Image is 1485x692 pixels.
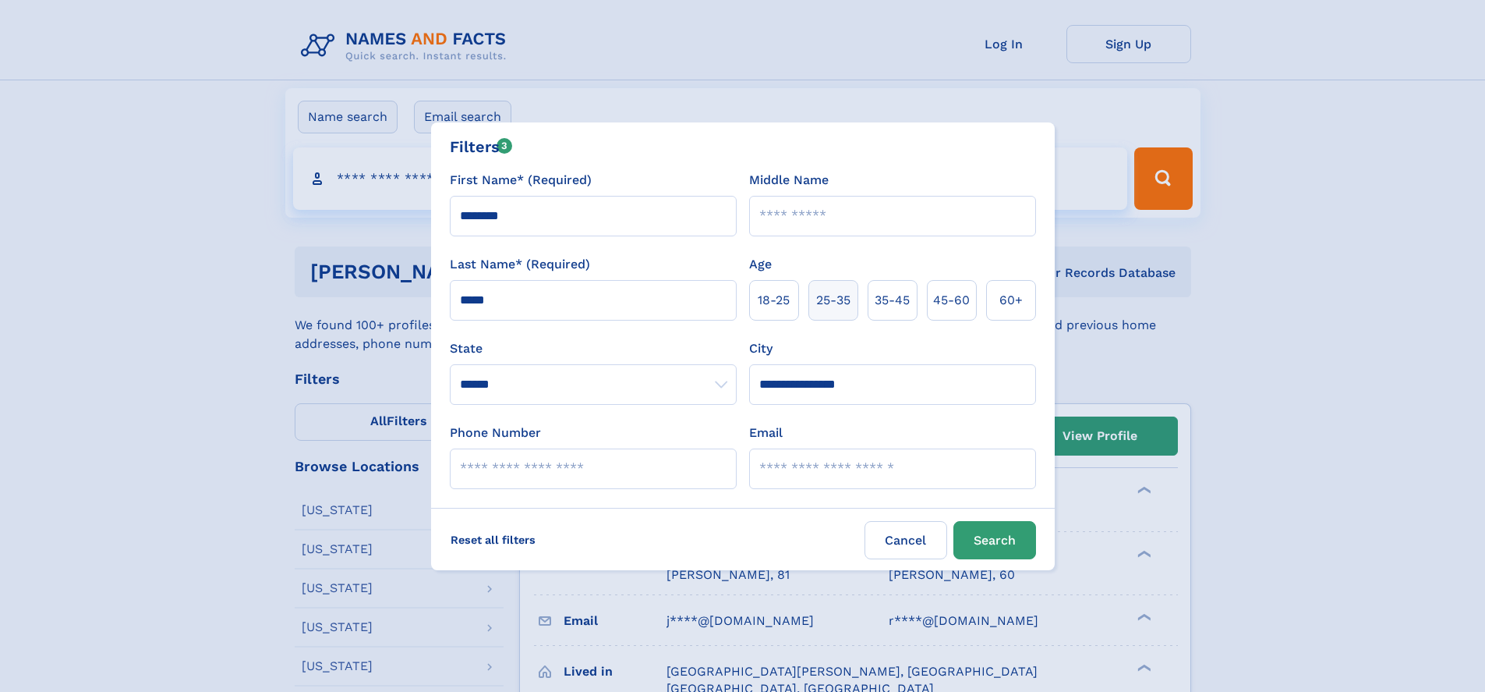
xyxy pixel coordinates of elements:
label: Cancel [864,521,947,559]
label: Middle Name [749,171,829,190]
span: 60+ [999,291,1023,310]
div: Filters [450,135,513,158]
label: City [749,339,773,358]
span: 25‑35 [816,291,850,310]
label: State [450,339,737,358]
label: Last Name* (Required) [450,255,590,274]
label: Email [749,424,783,442]
label: Reset all filters [440,521,546,559]
label: First Name* (Required) [450,171,592,190]
span: 45‑60 [933,291,970,310]
label: Age [749,255,772,274]
span: 35‑45 [875,291,910,310]
label: Phone Number [450,424,541,442]
button: Search [953,521,1036,559]
span: 18‑25 [758,291,790,310]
